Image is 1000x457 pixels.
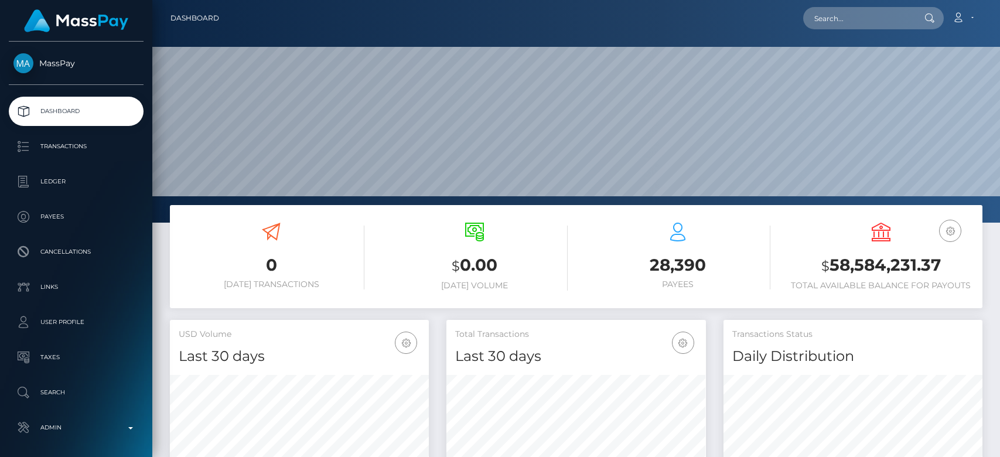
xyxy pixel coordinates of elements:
[9,132,144,161] a: Transactions
[13,53,33,73] img: MassPay
[13,278,139,296] p: Links
[9,378,144,407] a: Search
[9,343,144,372] a: Taxes
[732,346,974,367] h4: Daily Distribution
[585,279,771,289] h6: Payees
[382,254,568,278] h3: 0.00
[9,202,144,231] a: Payees
[788,254,974,278] h3: 58,584,231.37
[9,58,144,69] span: MassPay
[13,349,139,366] p: Taxes
[179,346,420,367] h4: Last 30 days
[9,308,144,337] a: User Profile
[788,281,974,291] h6: Total Available Balance for Payouts
[179,254,364,277] h3: 0
[9,272,144,302] a: Links
[9,237,144,267] a: Cancellations
[455,346,697,367] h4: Last 30 days
[13,419,139,436] p: Admin
[452,258,460,274] small: $
[455,329,697,340] h5: Total Transactions
[13,243,139,261] p: Cancellations
[13,173,139,190] p: Ledger
[13,384,139,401] p: Search
[382,281,568,291] h6: [DATE] Volume
[13,208,139,226] p: Payees
[9,167,144,196] a: Ledger
[821,258,830,274] small: $
[13,313,139,331] p: User Profile
[13,103,139,120] p: Dashboard
[13,138,139,155] p: Transactions
[9,413,144,442] a: Admin
[803,7,913,29] input: Search...
[179,279,364,289] h6: [DATE] Transactions
[24,9,128,32] img: MassPay Logo
[179,329,420,340] h5: USD Volume
[732,329,974,340] h5: Transactions Status
[170,6,219,30] a: Dashboard
[585,254,771,277] h3: 28,390
[9,97,144,126] a: Dashboard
